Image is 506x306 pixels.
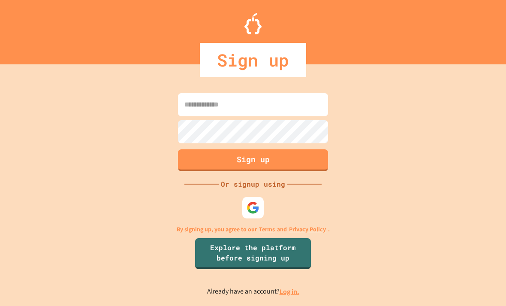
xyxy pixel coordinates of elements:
[200,43,306,77] div: Sign up
[259,225,275,234] a: Terms
[177,225,330,234] p: By signing up, you agree to our and .
[207,286,299,297] p: Already have an account?
[178,149,328,171] button: Sign up
[247,201,259,214] img: google-icon.svg
[244,13,262,34] img: Logo.svg
[195,238,311,269] a: Explore the platform before signing up
[280,287,299,296] a: Log in.
[219,179,287,189] div: Or signup using
[289,225,326,234] a: Privacy Policy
